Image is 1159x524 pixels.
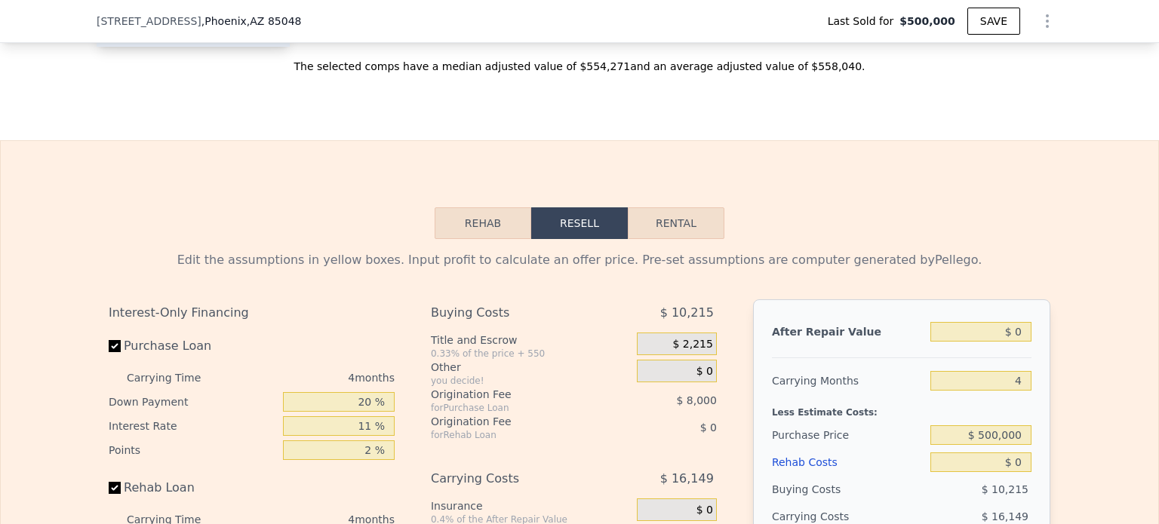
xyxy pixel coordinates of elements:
span: $ 2,215 [672,338,712,351]
span: $ 16,149 [660,465,714,492]
label: Purchase Loan [109,332,277,360]
span: $ 0 [696,504,713,517]
div: Rehab Costs [772,449,924,476]
span: $ 16,149 [982,510,1028,522]
input: Rehab Loan [109,482,121,494]
div: Purchase Price [772,421,924,449]
button: Rental [628,207,724,239]
div: Points [109,438,277,462]
div: 0.33% of the price + 550 [431,348,631,360]
label: Rehab Loan [109,474,277,501]
span: $500,000 [899,14,955,29]
span: Last Sold for [828,14,900,29]
div: Origination Fee [431,414,599,429]
span: $ 10,215 [982,483,1028,495]
div: Buying Costs [431,299,599,326]
div: you decide! [431,375,631,387]
div: After Repair Value [772,318,924,345]
div: Origination Fee [431,387,599,402]
div: Down Payment [109,390,277,414]
div: for Rehab Loan [431,429,599,441]
div: for Purchase Loan [431,402,599,414]
div: Carrying Costs [431,465,599,492]
div: Interest-Only Financing [109,299,395,326]
span: $ 0 [700,421,717,434]
div: Carrying Time [127,366,225,390]
button: Rehab [435,207,531,239]
div: Interest Rate [109,414,277,438]
div: Less Estimate Costs: [772,394,1031,421]
div: Carrying Months [772,367,924,394]
button: Show Options [1032,6,1062,36]
span: $ 10,215 [660,299,714,326]
button: Resell [531,207,628,239]
span: [STREET_ADDRESS] [97,14,201,29]
div: Other [431,360,631,375]
div: 4 months [231,366,395,390]
button: SAVE [967,8,1020,35]
div: Buying Costs [772,476,924,503]
span: , AZ 85048 [247,15,302,27]
div: Insurance [431,498,631,513]
span: $ 0 [696,365,713,378]
div: Title and Escrow [431,332,631,348]
span: , Phoenix [201,14,302,29]
input: Purchase Loan [109,340,121,352]
div: Edit the assumptions in yellow boxes. Input profit to calculate an offer price. Pre-set assumptio... [109,251,1050,269]
span: $ 8,000 [676,394,716,406]
div: The selected comps have a median adjusted value of $554,271 and an average adjusted value of $558... [97,47,1062,74]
